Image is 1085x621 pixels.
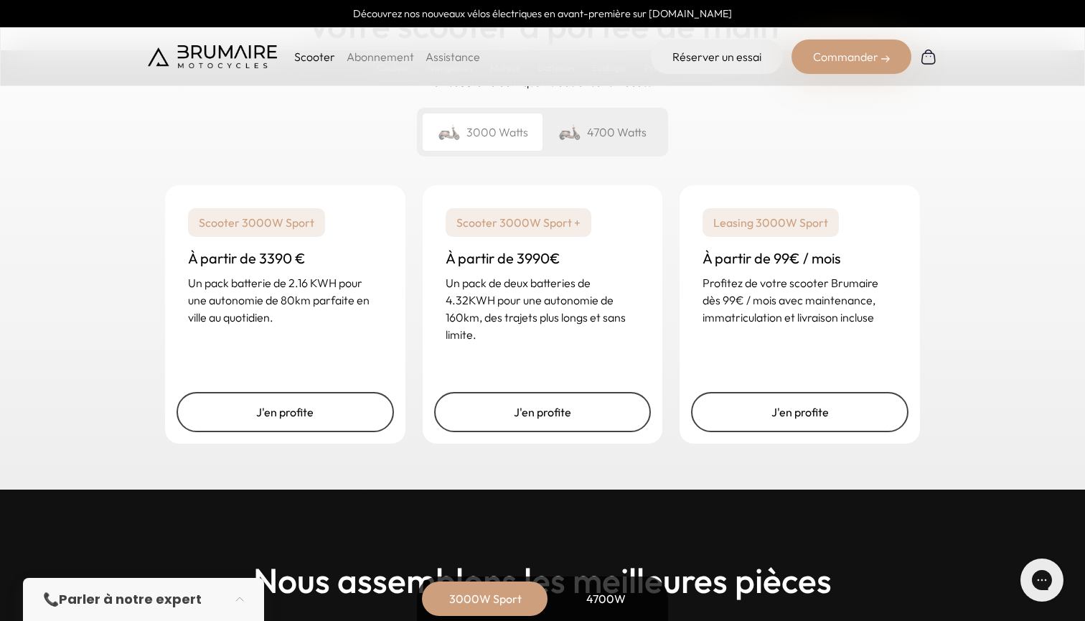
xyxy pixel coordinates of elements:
[881,55,890,63] img: right-arrow-2.png
[253,561,832,599] h2: Nous assemblons les meilleures pièces
[703,248,897,269] h3: À partir de 99€ / mois
[542,113,662,151] div: 4700 Watts
[703,274,897,326] p: Profitez de votre scooter Brumaire dès 99€ / mois avec maintenance, immatriculation et livraison ...
[426,50,480,64] a: Assistance
[1013,554,1071,607] iframe: Gorgias live chat messenger
[446,248,640,269] h3: À partir de 3990€
[148,45,277,68] img: Brumaire Motocycles
[548,582,663,616] div: 4700W
[294,48,335,65] p: Scooter
[446,274,640,343] p: Un pack de deux batteries de 4.32KWH pour une autonomie de 160km, des trajets plus longs et sans ...
[177,392,394,432] a: J'en profite
[428,582,542,616] div: 3000W Sport
[691,392,908,432] a: J'en profite
[423,113,542,151] div: 3000 Watts
[703,208,839,237] p: Leasing 3000W Sport
[446,208,591,237] p: Scooter 3000W Sport +
[188,248,382,269] h3: À partir de 3390 €
[347,50,414,64] a: Abonnement
[434,392,652,432] a: J'en profite
[792,39,911,74] div: Commander
[651,39,783,74] a: Réserver un essai
[188,274,382,326] p: Un pack batterie de 2.16 KWH pour une autonomie de 80km parfaite en ville au quotidien.
[920,48,937,65] img: Panier
[188,208,325,237] p: Scooter 3000W Sport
